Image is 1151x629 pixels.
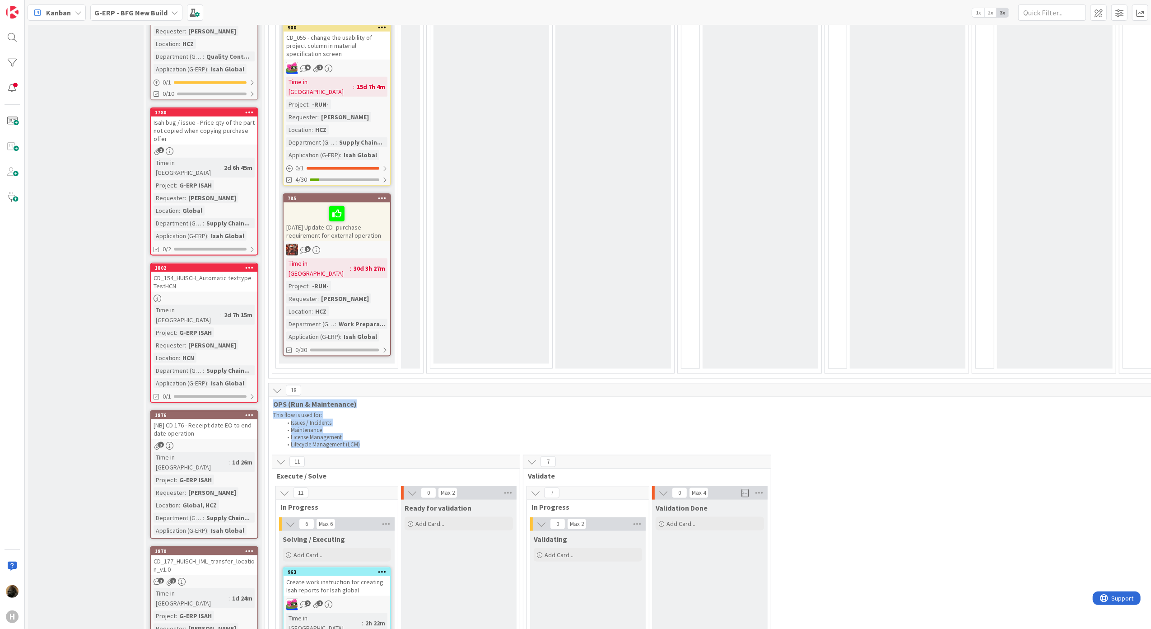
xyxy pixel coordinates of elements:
[336,137,337,147] span: :
[176,611,177,621] span: :
[186,488,238,498] div: [PERSON_NAME]
[284,202,390,241] div: [DATE] Update CD- purchase requirement for external operation
[317,65,323,70] span: 1
[94,8,168,17] b: G-ERP - BFG New Build
[341,332,379,342] div: Isah Global
[177,180,214,190] div: G-ERP ISAH
[230,457,255,467] div: 1d 26m
[441,491,455,495] div: Max 2
[284,163,390,174] div: 0/1
[204,513,252,523] div: Supply Chain...
[209,378,247,388] div: Isah Global
[541,456,556,467] span: 7
[286,244,298,256] img: JK
[277,471,508,480] span: Execute / Solve
[336,319,387,329] div: Work Prepara...
[186,26,238,36] div: [PERSON_NAME]
[180,39,196,49] div: HCZ
[209,231,247,241] div: Isah Global
[286,62,298,74] img: JK
[158,578,164,584] span: 1
[151,547,257,575] div: 1870CD_177_HUISCH_IML_transfer_location_v1.0
[155,548,257,554] div: 1870
[666,520,695,528] span: Add Card...
[163,244,171,254] span: 0/2
[319,294,371,304] div: [PERSON_NAME]
[154,218,203,228] div: Department (G-ERP)
[222,163,255,173] div: 2d 6h 45m
[154,26,185,36] div: Requester
[286,294,317,304] div: Requester
[294,551,322,559] span: Add Card...
[154,452,228,472] div: Time in [GEOGRAPHIC_DATA]
[405,503,471,512] span: Ready for validation
[150,263,258,403] a: 1802CD_154_HUISCH_Automatic texttype TestHCNTime in [GEOGRAPHIC_DATA]:2d 7h 15mProject:G-ERP ISAH...
[284,194,390,241] div: 785[DATE] Update CD- purchase requirement for external operation
[154,488,185,498] div: Requester
[6,585,19,598] img: ND
[305,601,311,606] span: 2
[151,264,257,272] div: 1802
[220,163,222,173] span: :
[207,526,209,535] span: :
[154,366,203,376] div: Department (G-ERP)
[151,272,257,292] div: CD_154_HUISCH_Automatic texttype TestHCN
[163,392,171,401] span: 0/1
[319,522,333,526] div: Max 6
[283,193,391,357] a: 785[DATE] Update CD- purchase requirement for external operationJKTime in [GEOGRAPHIC_DATA]:30d 3...
[151,547,257,555] div: 1870
[179,353,180,363] span: :
[544,488,559,498] span: 7
[151,77,257,88] div: 0/1
[984,8,997,17] span: 2x
[185,26,186,36] span: :
[313,125,329,135] div: HCZ
[335,319,336,329] span: :
[312,306,313,316] span: :
[284,576,390,596] div: Create work instruction for creating Isah reports for Isah global
[203,218,204,228] span: :
[46,7,71,18] span: Kanban
[531,502,638,512] span: In Progress
[151,411,257,439] div: 1876[NB] CD 176 - Receipt date EO to end date operation
[286,319,335,329] div: Department (G-ERP)
[284,32,390,60] div: CD_055 - change the usability of project column in material specification screen
[319,112,371,122] div: [PERSON_NAME]
[185,193,186,203] span: :
[284,62,390,74] div: JK
[672,488,687,498] span: 0
[203,52,204,61] span: :
[308,99,310,109] span: :
[230,593,255,603] div: 1d 24m
[204,52,252,61] div: Quality Cont...
[151,264,257,292] div: 1802CD_154_HUISCH_Automatic texttype TestHCN
[312,125,313,135] span: :
[286,125,312,135] div: Location
[656,503,708,512] span: Validation Done
[421,488,436,498] span: 0
[305,65,311,70] span: 9
[204,366,252,376] div: Supply Chain...
[151,411,257,419] div: 1876
[284,23,390,32] div: 900
[177,611,214,621] div: G-ERP ISAH
[154,193,185,203] div: Requester
[180,353,196,363] div: HCN
[180,206,205,216] div: Global
[151,419,257,439] div: [NB] CD 176 - Receipt date EO to end date operation
[176,180,177,190] span: :
[154,231,207,241] div: Application (G-ERP)
[286,306,312,316] div: Location
[692,491,706,495] div: Max 4
[288,569,390,575] div: 963
[286,150,340,160] div: Application (G-ERP)
[154,180,176,190] div: Project
[1018,5,1086,21] input: Quick Filter...
[286,332,340,342] div: Application (G-ERP)
[154,611,176,621] div: Project
[340,150,341,160] span: :
[154,588,228,608] div: Time in [GEOGRAPHIC_DATA]
[176,328,177,338] span: :
[305,246,311,252] span: 5
[204,218,252,228] div: Supply Chain...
